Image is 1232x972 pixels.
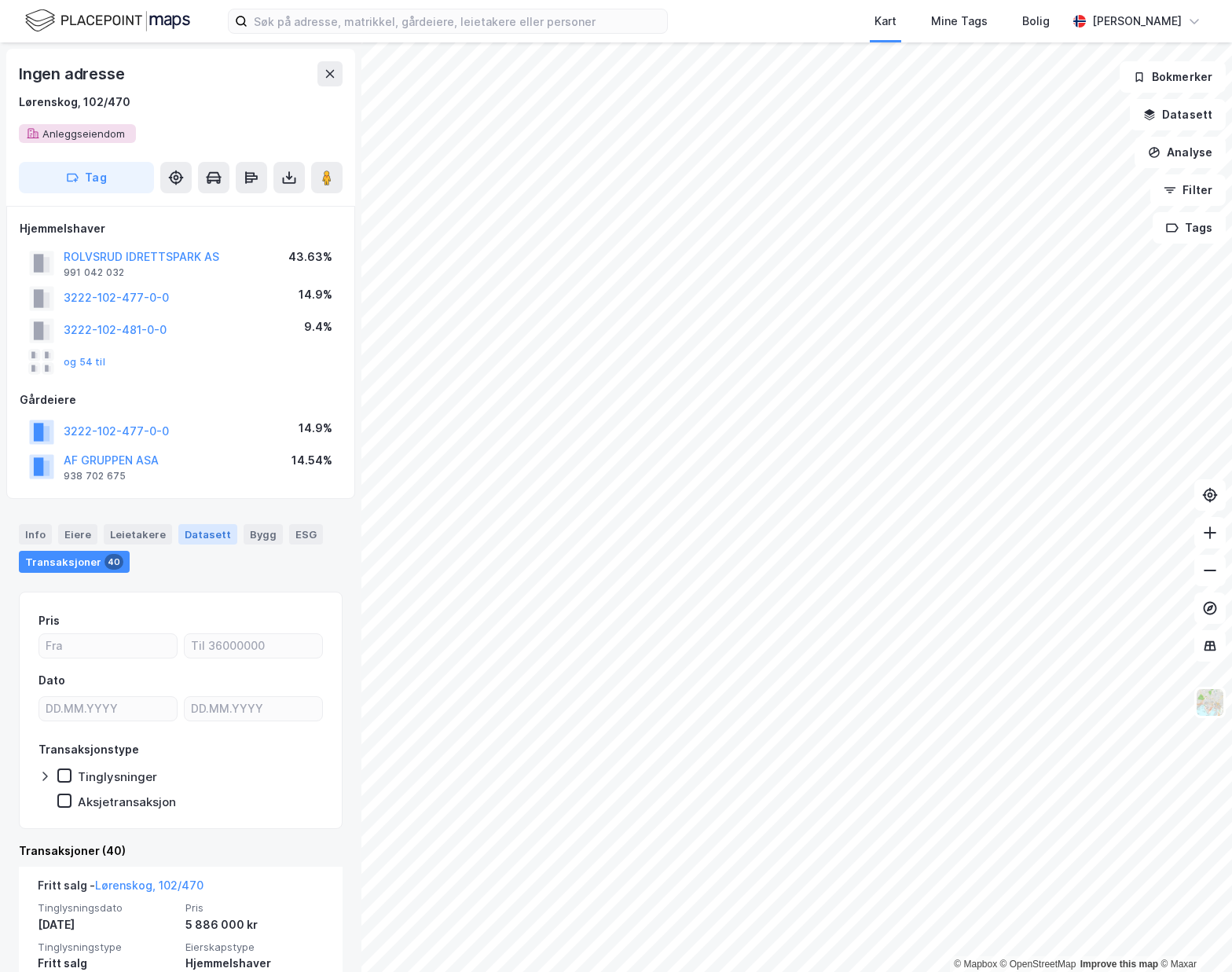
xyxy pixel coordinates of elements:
input: Fra [39,634,177,658]
button: Tag [19,162,154,193]
iframe: Chat Widget [1153,897,1232,972]
input: Til 36000000 [185,634,322,658]
img: Z [1195,688,1225,717]
div: Bygg [244,524,283,545]
div: Hjemmelshaver [20,219,342,238]
div: Tinglysninger [78,769,157,784]
div: Dato [38,671,65,690]
a: Mapbox [954,959,997,970]
div: [PERSON_NAME] [1092,12,1182,31]
input: Søk på adresse, matrikkel, gårdeiere, leietakere eller personer [247,9,667,33]
div: Aksjetransaksjon [78,794,176,809]
span: Pris [185,901,324,915]
div: Transaksjoner [19,551,130,573]
div: 991 042 032 [64,266,124,279]
div: 40 [104,554,123,570]
div: Mine Tags [931,12,988,31]
button: Bokmerker [1120,61,1226,93]
span: Eierskapstype [185,941,324,954]
a: OpenStreetMap [1000,959,1076,970]
div: 938 702 675 [64,470,126,482]
input: DD.MM.YYYY [39,697,177,721]
button: Datasett [1130,99,1226,130]
span: Tinglysningstype [38,941,176,954]
div: Fritt salg - [38,876,203,901]
div: Transaksjonstype [38,740,139,759]
div: 9.4% [304,317,332,336]
div: 14.54% [291,451,332,470]
div: Pris [38,611,60,630]
div: Leietakere [104,524,172,545]
button: Filter [1150,174,1226,206]
div: 43.63% [288,248,332,266]
div: 14.9% [299,285,332,304]
button: Analyse [1135,137,1226,168]
div: Info [19,524,52,545]
img: logo.f888ab2527a4732fd821a326f86c7f29.svg [25,7,190,35]
a: Lørenskog, 102/470 [95,878,203,892]
button: Tags [1153,212,1226,244]
span: Tinglysningsdato [38,901,176,915]
div: Kart [874,12,896,31]
div: Datasett [178,524,237,545]
a: Improve this map [1080,959,1158,970]
div: Transaksjoner (40) [19,842,343,860]
div: Kontrollprogram for chat [1153,897,1232,972]
input: DD.MM.YYYY [185,697,322,721]
div: [DATE] [38,915,176,934]
div: ESG [289,524,323,545]
div: Eiere [58,524,97,545]
div: Gårdeiere [20,391,342,409]
div: Ingen adresse [19,61,127,86]
div: Bolig [1022,12,1050,31]
div: 5 886 000 kr [185,915,324,934]
div: Lørenskog, 102/470 [19,93,130,112]
div: 14.9% [299,419,332,438]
